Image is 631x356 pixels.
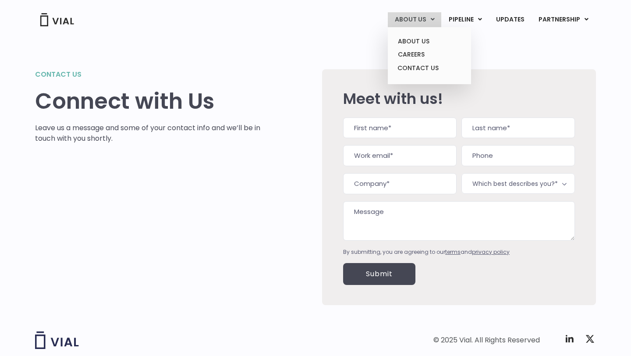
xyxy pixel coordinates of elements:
h2: Contact us [35,69,261,80]
a: PIPELINEMenu Toggle [442,12,489,27]
a: ABOUT US [391,35,468,48]
input: First name* [343,117,457,139]
input: Last name* [461,117,575,139]
div: By submitting, you are agreeing to our and [343,248,575,256]
span: Which best describes you?* [461,173,575,194]
a: terms [445,248,461,256]
img: Vial logo wih "Vial" spelled out [35,331,79,349]
a: UPDATES [489,12,531,27]
a: privacy policy [472,248,510,256]
input: Submit [343,263,415,285]
a: CAREERS [391,48,468,61]
a: CONTACT US [391,61,468,75]
div: © 2025 Vial. All Rights Reserved [433,335,540,345]
p: Leave us a message and some of your contact info and we’ll be in touch with you shortly. [35,123,261,144]
input: Work email* [343,145,457,166]
input: Phone [461,145,575,166]
h2: Meet with us! [343,90,575,107]
img: Vial Logo [39,13,74,26]
a: ABOUT USMenu Toggle [388,12,441,27]
input: Company* [343,173,457,194]
h1: Connect with Us [35,89,261,114]
a: PARTNERSHIPMenu Toggle [532,12,596,27]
